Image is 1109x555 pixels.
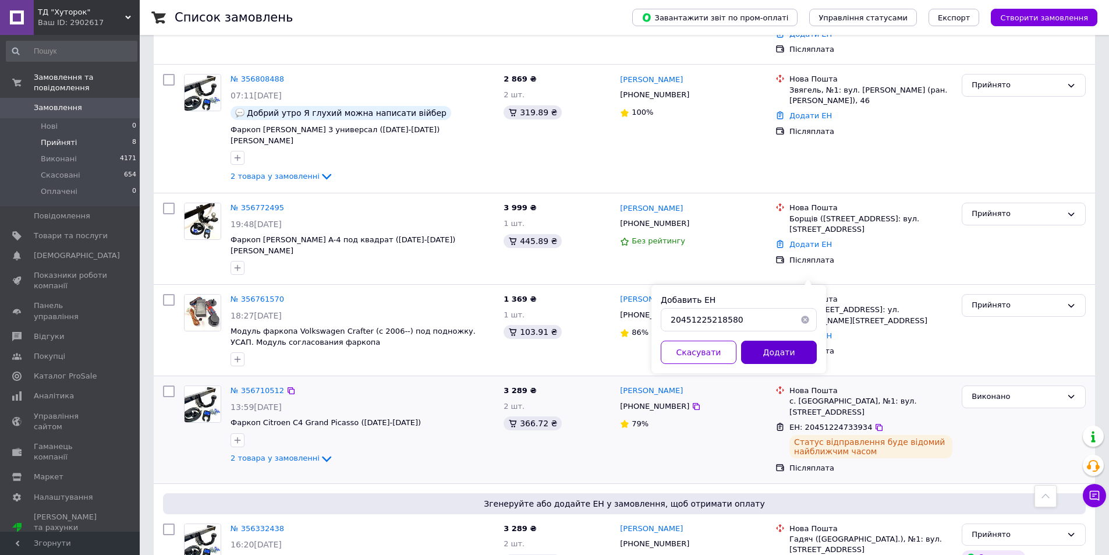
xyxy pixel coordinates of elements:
[620,386,683,397] a: [PERSON_NAME]
[929,9,980,26] button: Експорт
[789,294,952,305] div: Нова Пошта
[34,472,63,482] span: Маркет
[34,411,108,432] span: Управління сайтом
[504,90,525,99] span: 2 шт.
[789,126,952,137] div: Післяплата
[972,79,1062,91] div: Прийнято
[34,250,120,261] span: [DEMOGRAPHIC_DATA]
[789,85,952,106] div: Звягель, №1: вул. [PERSON_NAME] (ран. [PERSON_NAME]), 46
[231,386,284,395] a: № 356710512
[618,399,692,414] div: [PHONE_NUMBER]
[789,423,872,432] span: ЕН: 20451224733934
[972,208,1062,220] div: Прийнято
[741,341,817,364] button: Додати
[504,402,525,411] span: 2 шт.
[6,41,137,62] input: Пошук
[184,203,221,240] a: Фото товару
[34,371,97,381] span: Каталог ProSale
[41,121,58,132] span: Нові
[972,299,1062,312] div: Прийнято
[168,498,1081,510] span: Згенеруйте або додайте ЕН у замовлення, щоб отримати оплату
[41,154,77,164] span: Виконані
[231,75,284,83] a: № 356808488
[809,9,917,26] button: Управління статусами
[185,75,221,111] img: Фото товару
[231,220,282,229] span: 19:48[DATE]
[231,540,282,549] span: 16:20[DATE]
[632,328,649,337] span: 86%
[120,154,136,164] span: 4171
[34,441,108,462] span: Гаманець компанії
[34,231,108,241] span: Товари та послуги
[247,108,447,118] span: Добрий утро Я глухий можна написати війбер
[34,512,108,544] span: [PERSON_NAME] та рахунки
[231,524,284,533] a: № 356332438
[504,75,536,83] span: 2 869 ₴
[1083,484,1106,507] button: Чат з покупцем
[504,310,525,319] span: 1 шт.
[34,211,90,221] span: Повідомлення
[632,236,685,245] span: Без рейтингу
[231,454,334,462] a: 2 товара у замовленні
[618,536,692,552] div: [PHONE_NUMBER]
[789,203,952,213] div: Нова Пошта
[504,416,562,430] div: 366.72 ₴
[34,102,82,113] span: Замовлення
[789,74,952,84] div: Нова Пошта
[231,311,282,320] span: 18:27[DATE]
[175,10,293,24] h1: Список замовлень
[231,172,320,181] span: 2 товара у замовленні
[618,87,692,102] div: [PHONE_NUMBER]
[34,351,65,362] span: Покупці
[789,386,952,396] div: Нова Пошта
[132,121,136,132] span: 0
[231,418,421,427] a: Фаркоп Citroen C4 Grand Picasso ([DATE]-[DATE])
[504,105,562,119] div: 319.89 ₴
[789,524,952,534] div: Нова Пошта
[789,534,952,555] div: Гадяч ([GEOGRAPHIC_DATA].), №1: вул. [STREET_ADDRESS]
[38,17,140,28] div: Ваш ID: 2902617
[231,172,334,181] a: 2 товара у замовленні
[632,108,653,116] span: 100%
[819,13,908,22] span: Управління статусами
[504,219,525,228] span: 1 шт.
[789,463,952,473] div: Післяплата
[41,186,77,197] span: Оплачені
[618,216,692,231] div: [PHONE_NUMBER]
[231,235,455,255] a: Фаркоп [PERSON_NAME] A-4 под квадрат ([DATE]-[DATE]) [PERSON_NAME]
[642,12,788,23] span: Завантажити звіт по пром-оплаті
[789,111,832,120] a: Додати ЕН
[789,30,832,38] a: Додати ЕН
[231,402,282,412] span: 13:59[DATE]
[504,203,536,212] span: 3 999 ₴
[620,524,683,535] a: [PERSON_NAME]
[632,9,798,26] button: Завантажити звіт по пром-оплаті
[991,9,1097,26] button: Створити замовлення
[185,203,221,239] img: Фото товару
[504,234,562,248] div: 445.89 ₴
[504,295,536,303] span: 1 369 ₴
[789,214,952,235] div: Борщів ([STREET_ADDRESS]: вул. [STREET_ADDRESS]
[231,454,320,462] span: 2 товара у замовленні
[620,294,683,305] a: [PERSON_NAME]
[235,108,245,118] img: :speech_balloon:
[661,295,715,305] label: Добавить ЕН
[231,327,476,347] a: Модуль фаркопа Volkswagen Crafter (с 2006--) под подножку. УСАП. Модуль согласования фаркопа
[124,170,136,181] span: 654
[789,435,952,458] div: Статус відправлення буде відомий найближчим часом
[789,44,952,55] div: Післяплата
[620,203,683,214] a: [PERSON_NAME]
[184,386,221,423] a: Фото товару
[504,539,525,548] span: 2 шт.
[34,492,93,503] span: Налаштування
[41,170,80,181] span: Скасовані
[504,524,536,533] span: 3 289 ₴
[185,386,221,422] img: Фото товару
[34,270,108,291] span: Показники роботи компанії
[789,255,952,266] div: Післяплата
[938,13,970,22] span: Експорт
